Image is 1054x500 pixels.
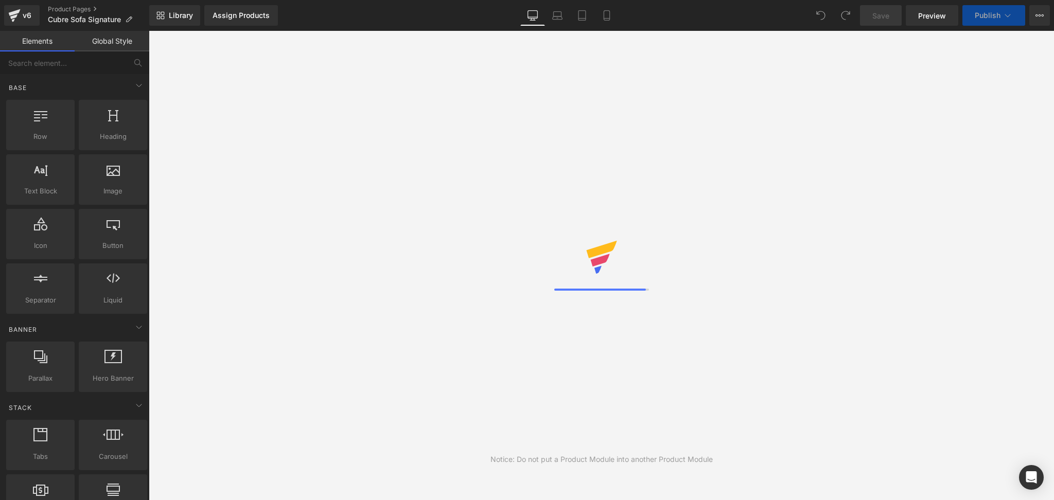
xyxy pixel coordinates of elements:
[8,325,38,334] span: Banner
[9,240,72,251] span: Icon
[1029,5,1050,26] button: More
[75,31,149,51] a: Global Style
[8,403,33,413] span: Stack
[82,451,144,462] span: Carousel
[149,5,200,26] a: New Library
[21,9,33,22] div: v6
[4,5,40,26] a: v6
[811,5,831,26] button: Undo
[918,10,946,21] span: Preview
[48,15,121,24] span: Cubre Sofa Signature
[906,5,958,26] a: Preview
[962,5,1025,26] button: Publish
[82,131,144,142] span: Heading
[9,131,72,142] span: Row
[520,5,545,26] a: Desktop
[82,186,144,197] span: Image
[835,5,856,26] button: Redo
[9,295,72,306] span: Separator
[1019,465,1044,490] div: Open Intercom Messenger
[9,186,72,197] span: Text Block
[975,11,1000,20] span: Publish
[48,5,149,13] a: Product Pages
[82,373,144,384] span: Hero Banner
[545,5,570,26] a: Laptop
[570,5,594,26] a: Tablet
[490,454,713,465] div: Notice: Do not put a Product Module into another Product Module
[8,83,28,93] span: Base
[82,295,144,306] span: Liquid
[872,10,889,21] span: Save
[169,11,193,20] span: Library
[594,5,619,26] a: Mobile
[9,373,72,384] span: Parallax
[9,451,72,462] span: Tabs
[82,240,144,251] span: Button
[213,11,270,20] div: Assign Products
